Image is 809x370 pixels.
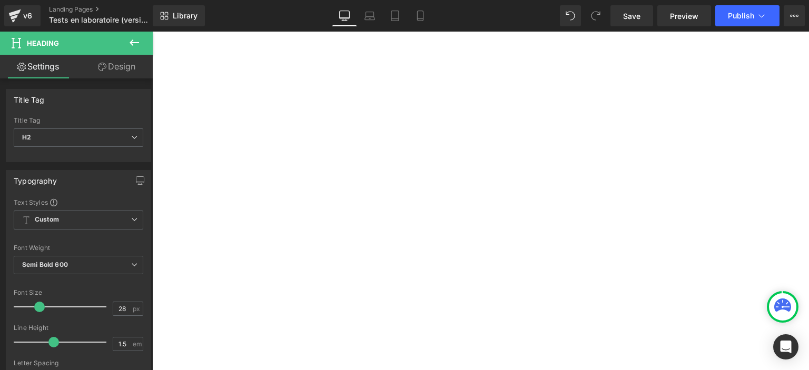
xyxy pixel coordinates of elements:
a: New Library [153,5,205,26]
div: Text Styles [14,198,143,206]
button: More [784,5,805,26]
button: Publish [715,5,780,26]
b: Semi Bold 600 [22,261,68,268]
button: Redo [585,5,606,26]
span: Tests en laboratoire (version maxime) [49,16,150,24]
div: v6 [21,9,34,23]
span: Save [623,11,640,22]
div: Font Weight [14,244,143,252]
span: Preview [670,11,698,22]
b: H2 [22,133,31,141]
a: Laptop [357,5,382,26]
b: Custom [35,215,59,224]
div: Font Size [14,289,143,296]
div: Open Intercom Messenger [773,334,798,359]
button: Undo [560,5,581,26]
span: Publish [728,12,754,20]
span: em [133,341,142,347]
span: px [133,305,142,312]
div: Letter Spacing [14,359,143,367]
div: Line Height [14,324,143,332]
div: Title Tag [14,117,143,124]
span: Library [173,11,198,21]
a: Preview [657,5,711,26]
span: Heading [27,39,59,47]
a: Mobile [408,5,433,26]
a: Tablet [382,5,408,26]
a: Design [78,55,155,78]
a: Landing Pages [49,5,170,14]
a: v6 [4,5,41,26]
a: Desktop [332,5,357,26]
div: Typography [14,171,57,185]
div: Title Tag [14,89,45,104]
